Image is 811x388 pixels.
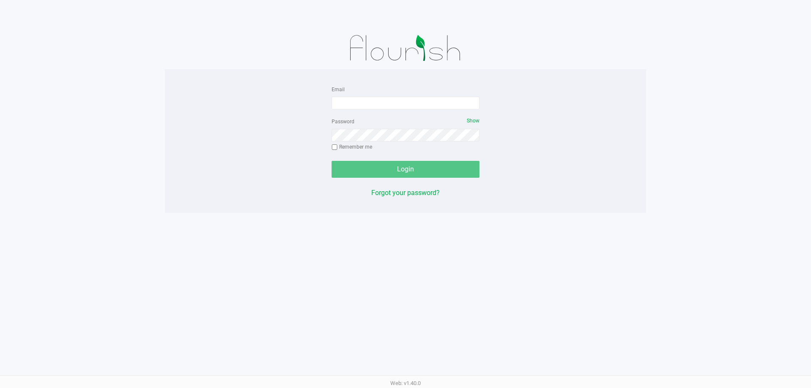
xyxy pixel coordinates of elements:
label: Password [332,118,354,125]
span: Web: v1.40.0 [390,380,421,386]
label: Email [332,86,345,93]
span: Show [467,118,479,124]
input: Remember me [332,144,337,150]
label: Remember me [332,143,372,151]
button: Forgot your password? [371,188,440,198]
